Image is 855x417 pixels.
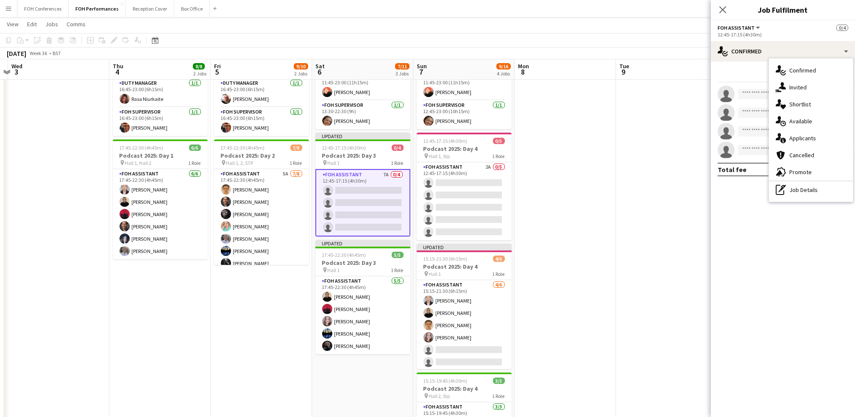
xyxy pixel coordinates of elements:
span: 1 Role [189,160,201,166]
h3: Job Fulfilment [711,4,855,15]
span: 1 Role [391,267,404,273]
div: Invited [769,79,853,96]
span: 9 [618,67,629,77]
div: Updated [315,240,410,247]
span: Hall 1 [429,271,441,277]
span: 5 [213,67,221,77]
span: Thu [113,62,123,70]
div: BST [53,50,61,56]
h3: Podcast 2025: Day 4 [417,263,512,270]
app-card-role: FOH Assistant4/615:15-21:30 (6h15m)[PERSON_NAME][PERSON_NAME][PERSON_NAME][PERSON_NAME] [417,280,512,370]
span: Sat [315,62,325,70]
div: 2 Jobs [294,70,308,77]
span: 17:45-22:30 (4h45m) [221,145,265,151]
span: Hall 1, Stp [429,153,450,159]
div: 17:45-22:30 (4h45m)7/8Podcast 2025: Day 2 Hall 1, 2, STP1 RoleFOH Assistant5A7/817:45-22:30 (4h45... [214,139,309,265]
span: Wed [11,62,22,70]
h3: Podcast 2025: Day 3 [315,152,410,159]
app-card-role: Duty Manager1/116:45-23:00 (6h15m)Rasa Niurkaite [113,78,208,107]
span: 0/4 [836,25,848,31]
a: Jobs [42,19,61,30]
app-card-role: FOH Supervisor1/112:45-23:00 (10h15m)[PERSON_NAME] [417,100,512,129]
span: 4 [111,67,123,77]
span: Week 36 [28,50,49,56]
div: Job Details [769,181,853,198]
app-card-role: Duty Manager1/116:45-23:00 (6h15m)[PERSON_NAME] [214,78,309,107]
span: Hall 1 [328,160,340,166]
div: Updated [417,244,512,250]
span: Hall 1, 2, STP [226,160,253,166]
button: Reception Cover [126,0,174,17]
div: Cancelled [769,147,853,164]
app-job-card: 12:45-17:15 (4h30m)0/5Podcast 2025: Day 4 Hall 1, Stp1 RoleFOH Assistant2A0/512:45-17:15 (4h30m) [417,133,512,240]
button: FOH Assistant [718,25,761,31]
span: 15:15-19:45 (4h30m) [423,378,468,384]
app-card-role: FOH Assistant2A0/512:45-17:15 (4h30m) [417,162,512,240]
div: Available [769,113,853,130]
span: 6 [314,67,325,77]
div: Confirmed [769,62,853,79]
span: 0/5 [493,138,505,144]
span: 15:15-21:30 (6h15m) [423,256,468,262]
h3: Podcast 2025: Day 4 [417,385,512,392]
span: 1 Role [391,160,404,166]
h3: Podcast 2025: Day 4 [417,145,512,153]
div: Applicants [769,130,853,147]
span: 7/8 [290,145,302,151]
button: Box Office [174,0,210,17]
app-job-card: 17:45-22:30 (4h45m)6/6Podcast 2025: Day 1 Hall 1, Hall 21 RoleFOH Assistant6/617:45-22:30 (4h45m)... [113,139,208,259]
span: 8 [517,67,529,77]
app-card-role: Duty Manager1/111:45-23:00 (11h15m)[PERSON_NAME] [315,72,410,100]
span: Jobs [45,20,58,28]
span: 1 Role [493,271,505,277]
div: Shortlist [769,96,853,113]
span: Comms [67,20,86,28]
app-card-role: FOH Assistant6/617:45-22:30 (4h45m)[PERSON_NAME][PERSON_NAME][PERSON_NAME][PERSON_NAME][PERSON_NA... [113,169,208,259]
app-card-role: FOH Supervisor1/113:30-22:30 (9h)[PERSON_NAME] [315,100,410,129]
app-card-role: FOH Assistant5/517:45-22:30 (4h45m)[PERSON_NAME][PERSON_NAME][PERSON_NAME][PERSON_NAME][PERSON_NAME] [315,276,410,354]
div: 3 Jobs [395,70,409,77]
span: Hall 2, Stp [429,393,450,399]
span: Hall 1 [328,267,340,273]
button: FOH Conferences [17,0,69,17]
app-job-card: Updated16:45-23:00 (6h15m)2/2Podcast 2025: Day 1 Various2 RolesDuty Manager1/116:45-23:00 (6h15m)... [113,42,208,136]
span: 6/6 [189,145,201,151]
span: 7/11 [395,63,409,69]
span: 12:45-17:15 (4h30m) [322,145,366,151]
span: View [7,20,19,28]
div: Promote [769,164,853,181]
span: 3 [10,67,22,77]
span: Edit [27,20,37,28]
app-job-card: 11:45-23:00 (11h15m)2/2Podcast 2025: Day 4 Various2 RolesDuty Manager1/111:45-23:00 (11h15m)[PERS... [417,42,512,129]
div: Updated [315,133,410,139]
span: 0/4 [392,145,404,151]
h3: Podcast 2025: Day 1 [113,152,208,159]
span: 7 [415,67,427,77]
span: 17:45-22:30 (4h45m) [322,252,366,258]
div: Updated17:45-22:30 (4h45m)5/5Podcast 2025: Day 3 Hall 11 RoleFOH Assistant5/517:45-22:30 (4h45m)[... [315,240,410,354]
app-card-role: Duty Manager1/111:45-23:00 (11h15m)[PERSON_NAME] [417,72,512,100]
span: Tue [619,62,629,70]
span: 9/10 [294,63,308,69]
a: Edit [24,19,40,30]
span: Hall 1, Hall 2 [125,160,152,166]
app-job-card: Updated16:45-23:00 (6h15m)2/2Podcast 2025: Day 2 Various2 RolesDuty Manager1/116:45-23:00 (6h15m)... [214,42,309,136]
span: 12:45-17:15 (4h30m) [423,138,468,144]
app-job-card: 11:45-23:00 (11h15m)2/2Podcast 2025: Day 3 Various2 RolesDuty Manager1/111:45-23:00 (11h15m)[PERS... [315,42,410,129]
app-card-role: FOH Assistant5A7/817:45-22:30 (4h45m)[PERSON_NAME][PERSON_NAME][PERSON_NAME][PERSON_NAME][PERSON_... [214,169,309,284]
h3: Podcast 2025: Day 2 [214,152,309,159]
div: [DATE] [7,49,26,58]
app-card-role: FOH Assistant7A0/412:45-17:15 (4h30m) [315,169,410,236]
span: 1 Role [290,160,302,166]
span: 1 Role [493,393,505,399]
app-card-role: FOH Supervisor1/116:45-23:00 (6h15m)[PERSON_NAME] [214,107,309,136]
h3: Podcast 2025: Day 3 [315,259,410,267]
a: View [3,19,22,30]
app-job-card: Updated12:45-17:15 (4h30m)0/4Podcast 2025: Day 3 Hall 11 RoleFOH Assistant7A0/412:45-17:15 (4h30m) [315,133,410,236]
div: Updated15:15-21:30 (6h15m)4/6Podcast 2025: Day 4 Hall 11 RoleFOH Assistant4/615:15-21:30 (6h15m)[... [417,244,512,369]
